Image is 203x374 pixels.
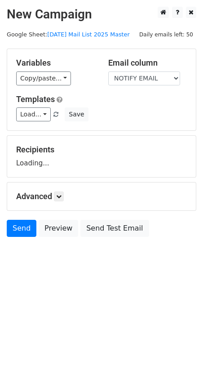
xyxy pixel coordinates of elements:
a: Send Test Email [80,220,149,237]
a: Load... [16,107,51,121]
h5: Advanced [16,191,187,201]
a: Templates [16,94,55,104]
a: Send [7,220,36,237]
a: Preview [39,220,78,237]
h5: Variables [16,58,95,68]
button: Save [65,107,88,121]
a: Copy/paste... [16,71,71,85]
h5: Recipients [16,145,187,155]
span: Daily emails left: 50 [136,30,196,40]
h2: New Campaign [7,7,196,22]
a: Daily emails left: 50 [136,31,196,38]
div: Loading... [16,145,187,168]
a: [DATE] Mail List 2025 Master [47,31,130,38]
h5: Email column [108,58,187,68]
small: Google Sheet: [7,31,130,38]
